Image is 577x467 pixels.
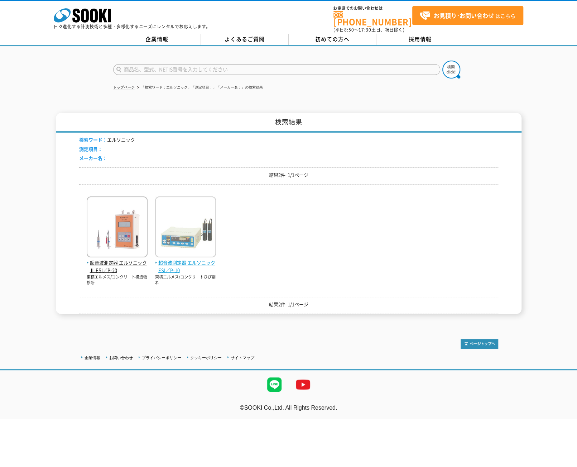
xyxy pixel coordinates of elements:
[142,356,181,360] a: プライバシーポリシー
[155,274,216,286] p: 東横エルメス/コンクリートひび割れ
[190,356,222,360] a: クッキーポリシー
[231,356,254,360] a: サイトマップ
[109,356,133,360] a: お問い合わせ
[419,10,515,21] span: はこちら
[79,136,135,144] li: エルソニック
[85,356,100,360] a: 企業情報
[113,85,135,89] a: トップページ
[333,11,412,26] a: [PHONE_NUMBER]
[113,64,440,75] input: 商品名、型式、NETIS番号を入力してください
[79,301,498,308] p: 結果2件 1/1ページ
[376,34,464,45] a: 採用情報
[79,146,102,152] span: 測定項目：
[79,171,498,179] p: 結果2件 1/1ページ
[344,27,354,33] span: 8:50
[87,274,148,286] p: 東横エルメス/コンクリート構造物診断
[87,259,148,274] span: 超音波測定器 エルソニックⅡ ESI／P-20
[87,252,148,274] a: 超音波測定器 エルソニックⅡ ESI／P-20
[155,196,216,259] img: エルソニックESI／P-10
[412,6,523,25] a: お見積り･お問い合わせはこちら
[155,259,216,274] span: 超音波測定器 エルソニックESI／P-10
[461,339,498,349] img: トップページへ
[79,136,107,143] span: 検索ワード：
[79,154,107,161] span: メーカー名：
[359,27,371,33] span: 17:30
[155,252,216,274] a: 超音波測定器 エルソニックESI／P-10
[434,11,494,20] strong: お見積り･お問い合わせ
[54,24,211,29] p: 日々進化する計測技術と多種・多様化するニーズにレンタルでお応えします。
[87,196,148,259] img: エルソニックⅡ ESI／P-20
[333,6,412,10] span: お電話でのお問い合わせは
[201,34,289,45] a: よくあるご質問
[56,113,521,133] h1: 検索結果
[549,412,577,418] a: テストMail
[442,61,460,78] img: btn_search.png
[136,84,263,91] li: 「検索ワード：エルソニック」「測定項目：」「メーカー名：」の検索結果
[289,34,376,45] a: 初めての方へ
[289,370,317,399] img: YouTube
[315,35,350,43] span: 初めての方へ
[260,370,289,399] img: LINE
[333,27,404,33] span: (平日 ～ 土日、祝日除く)
[113,34,201,45] a: 企業情報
